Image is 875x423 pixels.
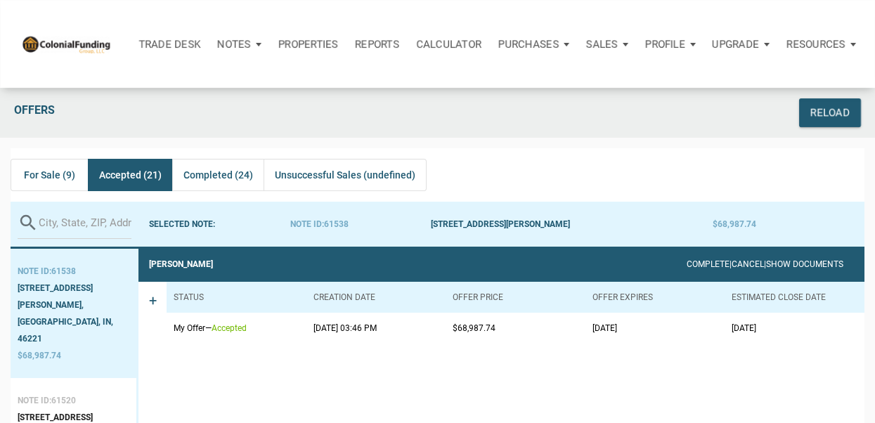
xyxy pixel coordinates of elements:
[637,23,704,65] button: Profile
[130,23,209,65] button: Trade Desk
[264,159,427,191] div: Unsuccessful Sales (undefined)
[732,259,764,269] a: Cancel
[766,259,843,269] a: Show Documents
[645,38,685,51] p: Profile
[306,313,446,344] td: [DATE] 03:46 PM
[88,159,172,191] div: Accepted (21)
[355,38,399,51] p: Reports
[167,282,306,313] th: Status
[183,167,253,183] span: Completed (24)
[149,292,157,333] span: +
[408,23,490,65] a: Calculator
[725,313,864,344] td: [DATE]
[586,38,618,51] p: Sales
[149,216,290,233] div: Selected note:
[278,38,338,51] p: Properties
[687,259,730,269] a: Complete
[585,313,725,344] td: [DATE]
[799,98,861,127] button: Reload
[209,23,270,65] button: Notes
[498,38,559,51] p: Purchases
[704,23,778,65] button: Upgrade
[149,256,213,273] div: [PERSON_NAME]
[578,23,637,65] button: Sales
[490,23,578,65] button: Purchases
[324,219,349,229] span: 61538
[174,323,205,333] span: My Offer
[585,282,725,313] th: Offer Expires
[7,98,696,127] div: Offers
[306,282,446,313] th: Creation date
[810,105,850,121] div: Reload
[205,323,212,333] span: —
[446,313,585,344] td: $68,987.74
[18,396,51,405] span: Note ID:
[275,167,415,183] span: Unsuccessful Sales (undefined)
[99,167,162,183] span: Accepted (21)
[24,167,75,183] span: For Sale (9)
[39,207,131,239] input: City, State, ZIP, Address
[778,23,864,65] button: Resources
[416,38,481,51] p: Calculator
[446,282,585,313] th: Offer price
[11,159,88,191] div: For Sale (9)
[764,259,766,269] span: |
[725,282,864,313] th: Estimated Close Date
[217,38,251,51] p: Notes
[21,34,111,53] img: NoteUnlimited
[290,219,324,229] span: Note ID:
[346,23,408,65] button: Reports
[713,216,854,233] div: $68,987.74
[730,259,732,269] span: |
[138,38,200,51] p: Trade Desk
[712,38,759,51] p: Upgrade
[431,216,713,233] div: [STREET_ADDRESS][PERSON_NAME]
[18,212,39,233] i: search
[212,323,247,333] span: accepted
[270,23,346,65] a: Properties
[172,159,264,191] div: Completed (24)
[786,38,845,51] p: Resources
[51,396,76,405] span: 61520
